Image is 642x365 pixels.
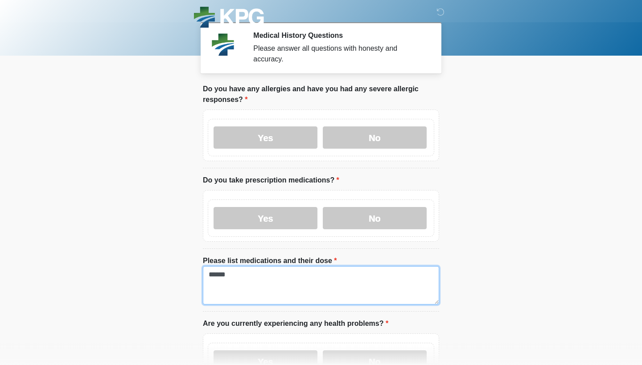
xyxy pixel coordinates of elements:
[203,255,337,266] label: Please list medications and their dose
[194,7,264,30] img: KPG Healthcare Logo
[203,84,439,105] label: Do you have any allergies and have you had any severe allergic responses?
[214,207,317,229] label: Yes
[210,31,236,58] img: Agent Avatar
[203,175,339,186] label: Do you take prescription medications?
[323,207,427,229] label: No
[203,318,388,329] label: Are you currently experiencing any health problems?
[214,126,317,149] label: Yes
[253,43,426,65] div: Please answer all questions with honesty and accuracy.
[323,126,427,149] label: No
